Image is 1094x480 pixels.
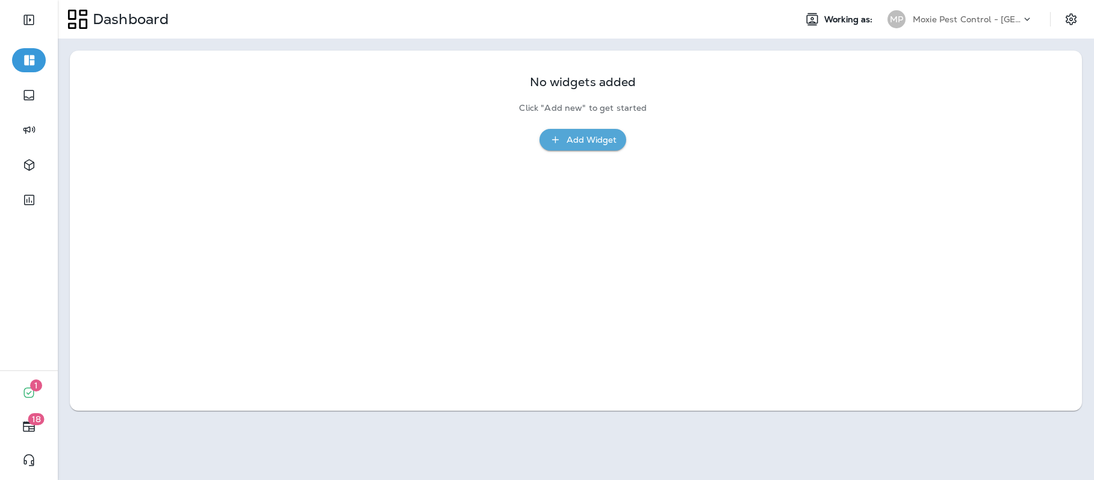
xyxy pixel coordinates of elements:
span: Working as: [824,14,875,25]
div: MP [887,10,906,28]
button: 1 [12,381,46,405]
button: Settings [1060,8,1082,30]
p: No widgets added [530,77,636,87]
button: Add Widget [539,129,626,151]
p: Dashboard [88,10,169,28]
p: Click "Add new" to get started [519,103,647,113]
button: 18 [12,414,46,438]
p: Moxie Pest Control - [GEOGRAPHIC_DATA] [913,14,1021,24]
span: 1 [30,379,42,391]
span: 18 [28,413,45,425]
button: Expand Sidebar [12,8,46,32]
div: Add Widget [567,132,617,148]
